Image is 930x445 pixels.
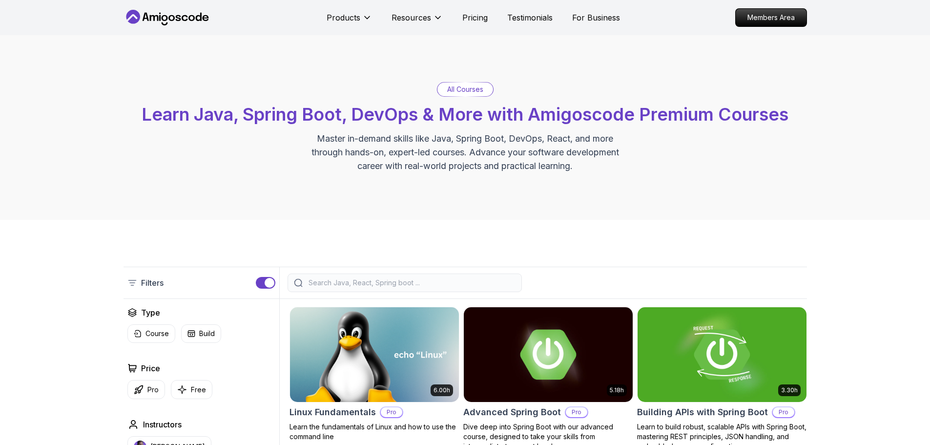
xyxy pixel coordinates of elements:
[301,132,629,173] p: Master in-demand skills like Java, Spring Boot, DevOps, React, and more through hands-on, expert-...
[181,324,221,343] button: Build
[307,278,516,288] input: Search Java, React, Spring boot ...
[171,380,212,399] button: Free
[327,12,372,31] button: Products
[773,407,794,417] p: Pro
[199,329,215,339] p: Build
[127,324,175,343] button: Course
[637,405,768,419] h2: Building APIs with Spring Boot
[289,405,376,419] h2: Linux Fundamentals
[464,307,633,402] img: Advanced Spring Boot card
[141,362,160,374] h2: Price
[392,12,431,23] p: Resources
[434,386,450,394] p: 6.00h
[327,12,360,23] p: Products
[638,307,806,402] img: Building APIs with Spring Boot card
[191,385,206,395] p: Free
[289,307,459,442] a: Linux Fundamentals card6.00hLinux FundamentalsProLearn the fundamentals of Linux and how to use t...
[463,405,561,419] h2: Advanced Spring Boot
[141,277,164,289] p: Filters
[143,419,182,430] h2: Instructors
[290,307,459,402] img: Linux Fundamentals card
[145,329,169,339] p: Course
[781,386,798,394] p: 3.30h
[462,12,488,23] a: Pricing
[447,85,483,94] p: All Courses
[610,386,624,394] p: 5.18h
[507,12,553,23] a: Testimonials
[392,12,443,31] button: Resources
[127,380,165,399] button: Pro
[736,9,806,26] p: Members Area
[147,385,159,395] p: Pro
[289,422,459,442] p: Learn the fundamentals of Linux and how to use the command line
[735,8,807,27] a: Members Area
[566,407,587,417] p: Pro
[142,104,788,125] span: Learn Java, Spring Boot, DevOps & More with Amigoscode Premium Courses
[381,407,402,417] p: Pro
[141,307,160,318] h2: Type
[572,12,620,23] a: For Business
